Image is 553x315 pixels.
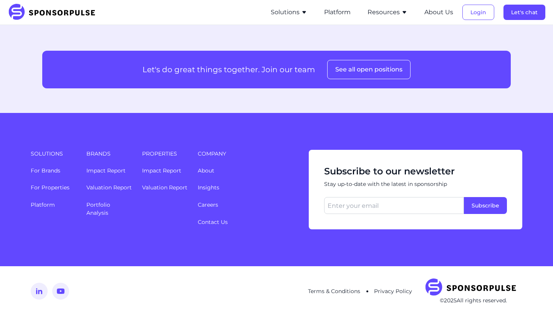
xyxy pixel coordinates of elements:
[324,181,507,188] span: Stay up-to-date with the latest in sponsorship
[8,4,101,21] img: SponsorPulse
[368,8,407,17] button: Resources
[324,9,351,16] a: Platform
[503,5,545,20] button: Let's chat
[198,184,219,191] a: Insights
[31,150,77,157] span: Solutions
[424,9,453,16] a: About Us
[198,167,214,174] a: About
[142,64,315,75] p: Let's do great things together. Join our team
[198,219,228,225] a: Contact Us
[424,279,522,296] img: SponsorPulse
[31,283,48,300] img: LinkedIn
[324,165,507,177] span: Subscribe to our newsletter
[31,184,70,191] a: For Properties
[142,167,181,174] a: Impact Report
[374,288,412,295] a: Privacy Policy
[462,9,494,16] a: Login
[142,150,189,157] span: Properties
[464,197,507,214] button: Subscribe
[424,297,522,304] p: © 2025 All rights reserved.
[86,201,110,216] a: Portfolio Analysis
[142,184,187,191] a: Valuation Report
[31,167,60,174] a: For Brands
[424,8,453,17] button: About Us
[198,201,218,208] a: Careers
[327,60,411,79] button: See all open positions
[503,9,545,16] a: Let's chat
[462,5,494,20] button: Login
[86,184,132,191] a: Valuation Report
[327,66,411,73] a: See all open positions
[52,283,69,300] img: YouTube
[515,278,553,315] iframe: Chat Widget
[86,150,133,157] span: Brands
[31,201,55,208] a: Platform
[308,288,360,295] a: Terms & Conditions
[324,8,351,17] button: Platform
[198,150,300,157] span: Company
[86,167,126,174] a: Impact Report
[324,197,464,214] input: Enter your email
[271,8,307,17] button: Solutions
